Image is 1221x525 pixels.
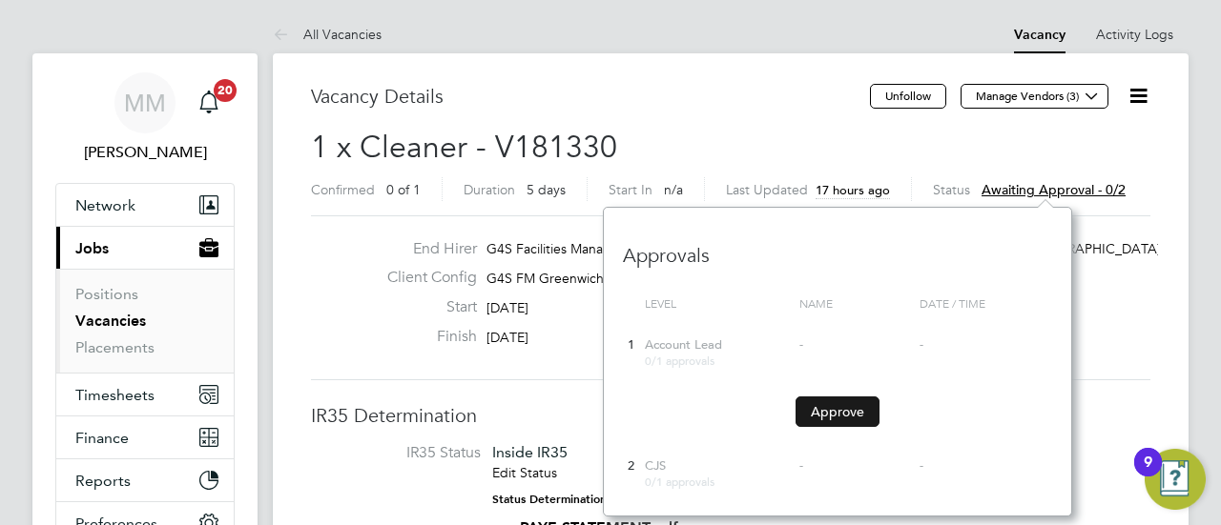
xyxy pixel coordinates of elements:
[486,240,727,257] span: G4S Facilities Management (Uk) Limited
[56,184,234,226] button: Network
[1144,462,1152,487] div: 9
[311,181,375,198] label: Confirmed
[796,396,880,427] button: Approve
[645,474,714,489] span: 0/1 approvals
[1014,27,1066,43] a: Vacancy
[273,26,382,43] a: All Vacancies
[55,72,235,164] a: MM[PERSON_NAME]
[933,181,970,198] label: Status
[75,338,155,356] a: Placements
[75,285,138,303] a: Positions
[645,336,722,353] span: Account Lead
[623,449,640,484] div: 2
[311,129,617,166] span: 1 x Cleaner - V181330
[56,227,234,269] button: Jobs
[56,269,234,373] div: Jobs
[486,329,528,346] span: [DATE]
[799,458,910,475] div: -
[492,464,557,481] a: Edit Status
[664,181,683,198] span: n/a
[795,287,915,321] div: Name
[623,328,640,363] div: 1
[527,181,566,198] span: 5 days
[330,443,481,463] label: IR35 Status
[609,181,652,198] label: Start In
[75,429,129,447] span: Finance
[124,91,166,115] span: MM
[386,181,421,198] span: 0 of 1
[311,84,870,109] h3: Vacancy Details
[920,337,1047,353] div: -
[75,386,155,404] span: Timesheets
[55,141,235,164] span: Monique Maussant
[214,79,237,102] span: 20
[961,84,1108,109] button: Manage Vendors (3)
[920,458,1047,475] div: -
[492,493,667,506] strong: Status Determination Statement
[190,72,228,133] a: 20
[640,287,795,321] div: Level
[75,196,135,214] span: Network
[75,312,146,330] a: Vacancies
[726,181,808,198] label: Last Updated
[492,443,568,461] span: Inside IR35
[870,84,946,109] button: Unfollow
[915,287,1052,321] div: Date / time
[372,239,477,259] label: End Hirer
[982,181,1126,198] span: Awaiting approval - 0/2
[486,299,528,316] span: [DATE]
[799,337,910,353] div: -
[486,270,737,287] span: G4S FM Greenwich Schools - Operational
[623,224,1052,268] h3: Approvals
[56,459,234,501] button: Reports
[645,353,714,368] span: 0/1 approvals
[372,297,477,317] label: Start
[75,239,109,257] span: Jobs
[372,327,477,347] label: Finish
[1096,26,1173,43] a: Activity Logs
[645,457,666,474] span: CJS
[816,182,890,198] span: 17 hours ago
[1145,449,1206,510] button: Open Resource Center, 9 new notifications
[56,374,234,415] button: Timesheets
[372,268,477,288] label: Client Config
[56,416,234,458] button: Finance
[311,403,1150,428] h3: IR35 Determination
[464,181,515,198] label: Duration
[75,472,131,490] span: Reports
